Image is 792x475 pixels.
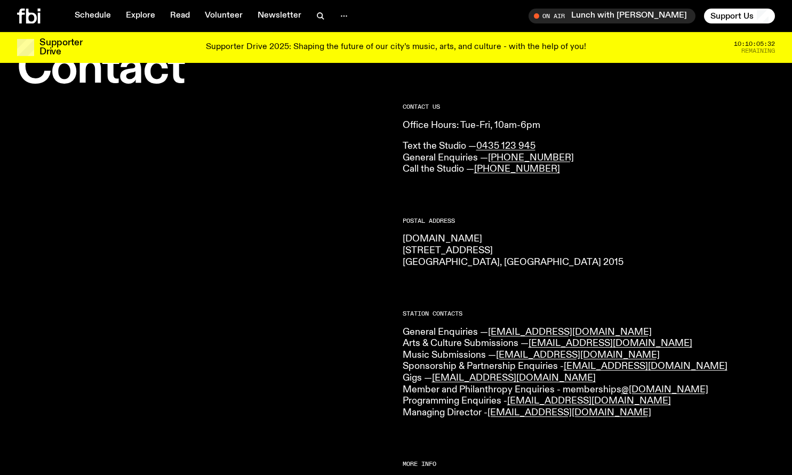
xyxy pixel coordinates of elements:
[621,385,708,395] a: @[DOMAIN_NAME]
[507,396,671,406] a: [EMAIL_ADDRESS][DOMAIN_NAME]
[741,48,775,54] span: Remaining
[403,461,775,467] h2: More Info
[704,9,775,23] button: Support Us
[432,373,596,383] a: [EMAIL_ADDRESS][DOMAIN_NAME]
[198,9,249,23] a: Volunteer
[403,104,775,110] h2: CONTACT US
[403,311,775,317] h2: Station Contacts
[710,11,754,21] span: Support Us
[487,408,651,417] a: [EMAIL_ADDRESS][DOMAIN_NAME]
[474,164,560,174] a: [PHONE_NUMBER]
[403,141,775,175] p: Text the Studio — General Enquiries — Call the Studio —
[403,218,775,224] h2: Postal Address
[488,327,652,337] a: [EMAIL_ADDRESS][DOMAIN_NAME]
[529,339,692,348] a: [EMAIL_ADDRESS][DOMAIN_NAME]
[403,234,775,268] p: [DOMAIN_NAME] [STREET_ADDRESS] [GEOGRAPHIC_DATA], [GEOGRAPHIC_DATA] 2015
[488,153,574,163] a: [PHONE_NUMBER]
[68,9,117,23] a: Schedule
[403,327,775,419] p: General Enquiries — Arts & Culture Submissions — Music Submissions — Sponsorship & Partnership En...
[206,43,586,52] p: Supporter Drive 2025: Shaping the future of our city’s music, arts, and culture - with the help o...
[39,38,82,57] h3: Supporter Drive
[529,9,695,23] button: On AirLunch with [PERSON_NAME]
[251,9,308,23] a: Newsletter
[476,141,535,151] a: 0435 123 945
[496,350,660,360] a: [EMAIL_ADDRESS][DOMAIN_NAME]
[734,41,775,47] span: 10:10:05:32
[17,48,390,91] h1: Contact
[564,361,727,371] a: [EMAIL_ADDRESS][DOMAIN_NAME]
[403,120,775,132] p: Office Hours: Tue-Fri, 10am-6pm
[164,9,196,23] a: Read
[119,9,162,23] a: Explore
